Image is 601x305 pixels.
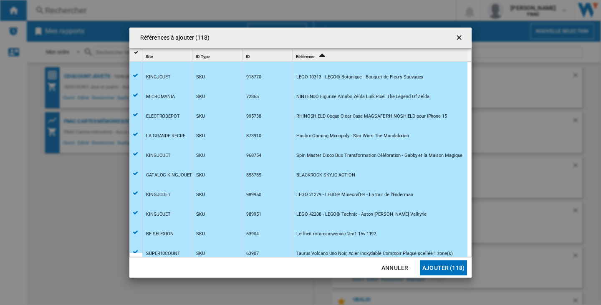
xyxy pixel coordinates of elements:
div: KINGJOUET [146,185,171,204]
div: Sort None [194,49,242,62]
div: LEGO 21279 - LEGO® Minecraft® - La tour de l’Enderman [296,185,413,204]
div: 989951 [246,205,261,224]
div: SKU [196,126,205,146]
div: Spin Master Disco Bus Transformation Célébration - Gabby et la Maison Magique [296,146,462,165]
div: ID Type Sort None [194,49,242,62]
div: BLACKROCK SKYJO ACTION [296,166,355,185]
div: SKU [196,205,205,224]
ng-md-icon: getI18NText('BUTTONS.CLOSE_DIALOG') [455,33,465,43]
div: SUPER10COUNT [146,244,180,263]
span: ID Type [196,54,210,59]
div: 63904 [246,224,259,244]
div: 968754 [246,146,261,165]
div: LEGO 42208 - LEGO® Technic - Aston [PERSON_NAME] Valkyrie [296,205,427,224]
div: SKU [196,244,205,263]
span: Référence [296,54,314,59]
button: Ajouter (118) [420,260,467,275]
div: CATALOG KINGJOUET FR [146,166,199,185]
div: SKU [196,68,205,87]
div: BE SELEXION [146,224,174,244]
span: ID [246,54,250,59]
div: MICROMANIA [146,87,175,106]
div: SKU [196,224,205,244]
div: SKU [196,185,205,204]
div: 858785 [246,166,261,185]
div: Hasbro Gaming Monopoly - Star Wars The Mandalorian [296,126,409,146]
div: KINGJOUET [146,68,171,87]
div: KINGJOUET [146,146,171,165]
div: SKU [196,107,205,126]
div: SKU [196,87,205,106]
span: Site [146,54,153,59]
button: Annuler [376,260,413,275]
div: Sort None [244,49,292,62]
div: 995738 [246,107,261,126]
div: Sort Ascending [294,49,467,62]
div: KINGJOUET [146,205,171,224]
div: NINTENDO Figurine Amiibo Zelda Link Pixel The Legend Of Zelda [296,87,429,106]
div: SKU [196,146,205,165]
div: ID Sort None [244,49,292,62]
div: ELECTRODEPOT [146,107,180,126]
div: Sort None [144,49,192,62]
div: 873910 [246,126,261,146]
div: LA GRANDE RECRE [146,126,185,146]
div: 72865 [246,87,259,106]
div: Site Sort None [144,49,192,62]
div: Leifheit rotaro powervac 2en1 16v 1192 [296,224,376,244]
div: 918770 [246,68,261,87]
div: 63907 [246,244,259,263]
div: 989950 [246,185,261,204]
div: Référence Sort Ascending [294,49,467,62]
button: getI18NText('BUTTONS.CLOSE_DIALOG') [452,30,468,46]
div: SKU [196,166,205,185]
div: RHINOSHIELD Coque Clear Case MAGSAFE RHINOSHIELD pour iPhone 15 [296,107,447,126]
span: Sort Ascending [315,54,328,59]
div: Taurus Volcano Uno Noir, Acier inoxydable Comptoir Plaque scellée 1 zone(s) [296,244,453,263]
div: LEGO 10313 - LEGO® Botanique - Bouquet de Fleurs Sauvages [296,68,423,87]
h4: Références à ajouter (118) [136,34,210,42]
